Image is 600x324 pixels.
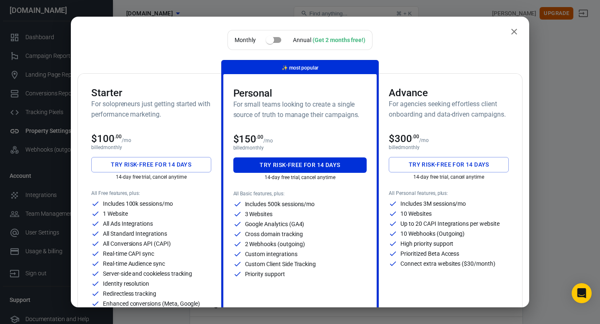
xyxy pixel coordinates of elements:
[233,87,367,99] h3: Personal
[103,271,192,277] p: Server-side and cookieless tracking
[419,137,429,143] p: /mo
[103,301,200,307] p: Enhanced conversions (Meta, Google)
[389,174,509,180] p: 14-day free trial, cancel anytime
[245,241,305,247] p: 2 Webhooks (outgoing)
[103,221,153,227] p: All Ads Integrations
[293,36,365,45] div: Annual
[506,23,522,40] button: close
[233,157,367,173] button: Try risk-free for 14 days
[245,251,297,257] p: Custom integrations
[389,145,509,150] p: billed monthly
[115,134,122,140] sup: .00
[235,36,256,45] p: Monthly
[389,157,509,172] button: Try risk-free for 14 days
[91,157,211,172] button: Try risk-free for 14 days
[245,211,273,217] p: 3 Websites
[282,65,288,71] span: magic
[103,231,167,237] p: All Standard Integrations
[233,174,367,180] p: 14-day free trial, cancel anytime
[400,241,453,247] p: High priority support
[91,99,211,120] h6: For solopreneurs just getting started with performance marketing.
[572,283,592,303] div: Open Intercom Messenger
[400,211,431,217] p: 10 Websites
[389,133,419,145] span: $300
[245,221,305,227] p: Google Analytics (GA4)
[400,201,466,207] p: Includes 3M sessions/mo
[400,261,495,267] p: Connect extra websites ($30/month)
[91,190,211,196] p: All Free features, plus:
[389,99,509,120] h6: For agencies seeking effortless client onboarding and data-driven campaigns.
[245,261,316,267] p: Custom Client Side Tracking
[91,145,211,150] p: billed monthly
[91,87,211,99] h3: Starter
[233,133,264,145] span: $150
[256,134,263,140] sup: .00
[389,190,509,196] p: All Personal features, plus:
[233,145,367,151] p: billed monthly
[400,221,499,227] p: Up to 20 CAPI Integrations per website
[91,133,122,145] span: $100
[263,138,273,144] p: /mo
[103,281,149,287] p: Identity resolution
[103,261,165,267] p: Real-time Audience sync
[233,99,367,120] h6: For small teams looking to create a single source of truth to manage their campaigns.
[245,231,303,237] p: Cross domain tracking
[103,241,171,247] p: All Conversions API (CAPI)
[103,251,154,257] p: Real-time CAPI sync
[412,134,419,140] sup: .00
[389,87,509,99] h3: Advance
[400,231,465,237] p: 10 Webhooks (Outgoing)
[103,201,173,207] p: Includes 100k sessions/mo
[122,137,131,143] p: /mo
[400,251,459,257] p: Prioritized Beta Access
[245,201,315,207] p: Includes 500k sessions/mo
[312,37,365,43] div: (Get 2 months free!)
[245,271,285,277] p: Priority support
[103,291,156,297] p: Redirectless tracking
[103,211,128,217] p: 1 Website
[282,64,318,72] p: most popular
[91,174,211,180] p: 14-day free trial, cancel anytime
[233,191,367,197] p: All Basic features, plus:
